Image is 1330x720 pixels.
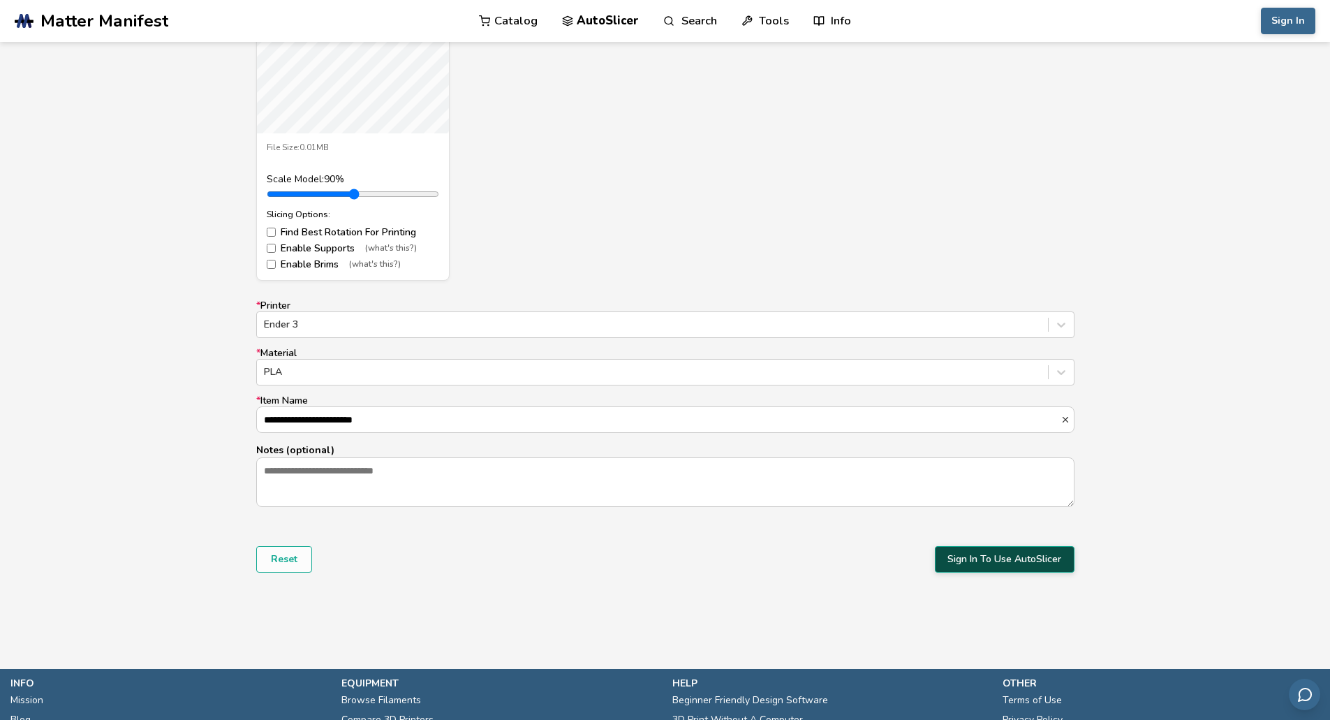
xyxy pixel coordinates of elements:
[267,244,276,253] input: Enable Supports(what's this?)
[10,691,43,710] a: Mission
[935,546,1074,573] button: Sign In To Use AutoSlicer
[267,143,439,153] div: File Size: 0.01MB
[40,11,168,31] span: Matter Manifest
[349,260,401,270] span: (what's this?)
[256,443,1074,457] p: Notes (optional)
[267,260,276,269] input: Enable Brims(what's this?)
[267,228,276,237] input: Find Best Rotation For Printing
[672,691,828,710] a: Beginner Friendly Design Software
[1289,679,1320,710] button: Send feedback via email
[257,458,1074,506] textarea: Notes (optional)
[1261,8,1315,34] button: Sign In
[267,259,439,270] label: Enable Brims
[10,676,327,691] p: info
[256,348,1074,385] label: Material
[267,174,439,185] div: Scale Model: 90 %
[256,395,1074,433] label: Item Name
[672,676,989,691] p: help
[267,227,439,238] label: Find Best Rotation For Printing
[365,244,417,254] span: (what's this?)
[341,676,658,691] p: equipment
[267,243,439,254] label: Enable Supports
[267,210,439,219] div: Slicing Options:
[341,691,421,710] a: Browse Filaments
[1003,691,1062,710] a: Terms of Use
[256,300,1074,338] label: Printer
[1003,676,1320,691] p: other
[256,546,312,573] button: Reset
[1061,415,1074,425] button: *Item Name
[257,407,1061,432] input: *Item Name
